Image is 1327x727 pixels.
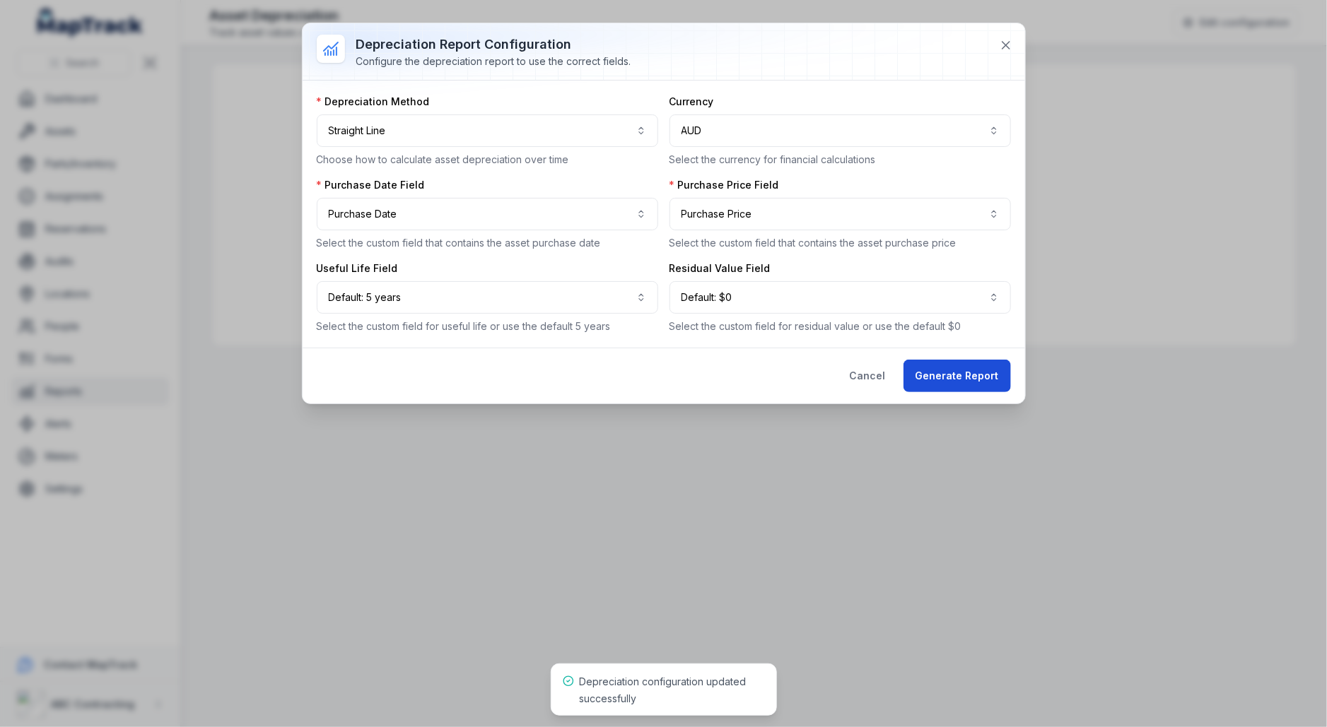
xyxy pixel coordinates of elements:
p: Select the custom field for useful life or use the default 5 years [317,319,658,333]
p: Select the custom field for residual value or use the default $0 [670,319,1011,333]
p: Select the currency for financial calculations [670,153,1011,167]
label: Currency [670,95,714,109]
button: Purchase Date [317,198,658,230]
span: Depreciation configuration updated successfully [580,675,747,704]
h3: Depreciation Report Configuration [356,35,631,54]
label: Purchase Price Field [670,178,779,192]
button: Default: 5 years [317,281,658,314]
button: Generate Report [904,360,1011,392]
div: Configure the depreciation report to use the correct fields. [356,54,631,69]
label: Residual Value Field [670,261,771,276]
p: Select the custom field that contains the asset purchase price [670,236,1011,250]
button: Straight Line [317,114,658,147]
label: Purchase Date Field [317,178,425,192]
button: Cancel [838,360,898,392]
button: AUD [670,114,1011,147]
p: Choose how to calculate asset depreciation over time [317,153,658,167]
p: Select the custom field that contains the asset purchase date [317,236,658,250]
button: Default: $0 [670,281,1011,314]
button: Purchase Price [670,198,1011,230]
label: Depreciation Method [317,95,430,109]
label: Useful Life Field [317,261,398,276]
